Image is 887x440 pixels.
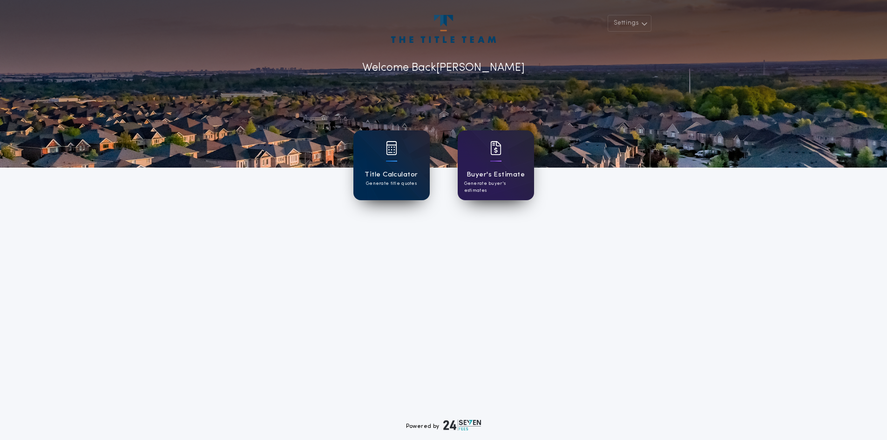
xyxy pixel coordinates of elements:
p: Generate title quotes [366,180,417,187]
img: account-logo [391,15,495,43]
div: Powered by [406,420,481,431]
img: logo [443,420,481,431]
h1: Title Calculator [365,169,418,180]
a: card iconTitle CalculatorGenerate title quotes [353,130,430,200]
h1: Buyer's Estimate [467,169,525,180]
p: Welcome Back [PERSON_NAME] [362,60,525,76]
button: Settings [608,15,651,32]
img: card icon [490,141,501,155]
p: Generate buyer's estimates [464,180,528,194]
img: card icon [386,141,397,155]
a: card iconBuyer's EstimateGenerate buyer's estimates [458,130,534,200]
